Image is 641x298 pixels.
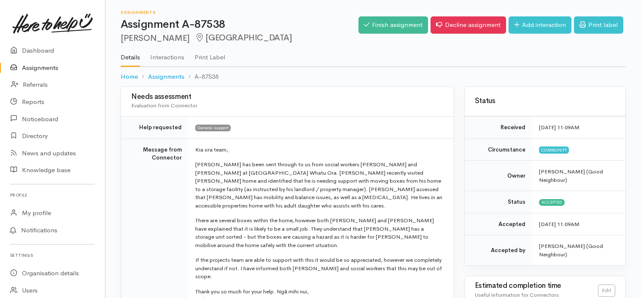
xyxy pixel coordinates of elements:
[431,16,506,34] a: Decline assignment
[131,93,444,101] h3: Needs assessment
[121,19,358,31] h1: Assignment A-87538
[465,138,532,161] td: Circumstance
[121,117,189,139] td: Help requested
[195,32,292,43] span: [GEOGRAPHIC_DATA]
[539,168,603,184] span: [PERSON_NAME] (Good Neighbour)
[465,117,532,139] td: Received
[121,43,140,67] a: Details
[465,213,532,235] td: Accepted
[195,216,444,249] p: There are several boxes within the home, however both [PERSON_NAME] and [PERSON_NAME] have explai...
[539,124,579,131] time: [DATE] 11:09AM
[465,191,532,213] td: Status
[121,67,626,87] nav: breadcrumb
[509,16,571,34] a: Add interaction
[121,72,138,82] a: Home
[150,43,184,66] a: Interactions
[475,282,598,290] h3: Estimated completion time
[148,72,184,82] a: Assignments
[539,146,569,153] span: Community
[131,102,197,109] span: Evaluation from Connector
[195,146,444,154] p: Kia ora team,
[598,285,615,297] a: Edit
[358,16,428,34] a: Finish assignment
[574,16,623,34] a: Print label
[465,161,532,191] td: Owner
[10,250,95,261] h6: Settings
[539,221,579,228] time: [DATE] 11:09AM
[10,189,95,201] h6: Profile
[465,235,532,266] td: Accepted by
[184,72,218,82] li: A-87538
[475,97,615,105] h3: Status
[121,10,358,15] h6: Assignments
[195,160,444,210] p: [PERSON_NAME] has been sent through to us from social workers [PERSON_NAME] and [PERSON_NAME] at ...
[539,199,565,206] span: Accepted
[195,125,231,131] span: General support
[195,256,444,281] p: If the projects team are able to support with this it would be so appreciated, however we complet...
[532,235,625,266] td: [PERSON_NAME] (Good Neighbour)
[194,43,225,66] a: Print Label
[121,33,358,43] h2: [PERSON_NAME]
